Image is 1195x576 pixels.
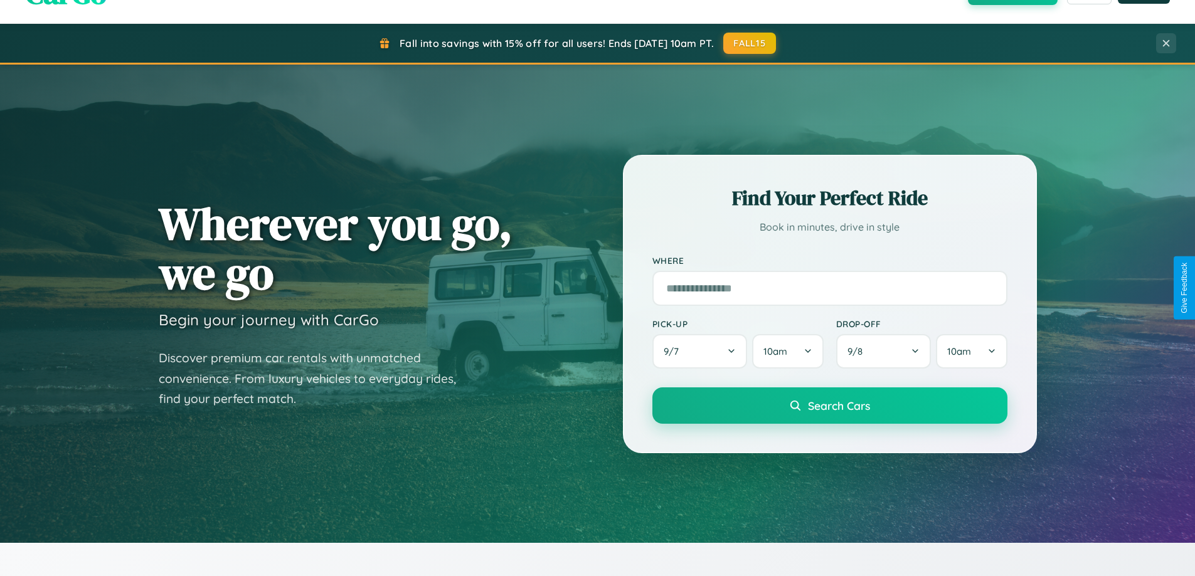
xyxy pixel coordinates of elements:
label: Drop-off [836,318,1007,329]
div: Give Feedback [1180,263,1189,313]
button: 10am [752,334,823,369]
span: 9 / 8 [847,345,869,357]
label: Where [652,255,1007,266]
button: 9/7 [652,334,748,369]
h3: Begin your journey with CarGo [159,310,379,329]
button: FALL15 [723,33,776,54]
span: 10am [947,345,971,357]
span: 10am [763,345,787,357]
button: 10am [936,334,1007,369]
span: 9 / 7 [664,345,685,357]
h1: Wherever you go, we go [159,199,513,298]
p: Book in minutes, drive in style [652,218,1007,236]
span: Fall into savings with 15% off for all users! Ends [DATE] 10am PT. [400,37,714,50]
p: Discover premium car rentals with unmatched convenience. From luxury vehicles to everyday rides, ... [159,348,472,409]
span: Search Cars [808,399,870,412]
button: 9/8 [836,334,932,369]
h2: Find Your Perfect Ride [652,184,1007,212]
label: Pick-up [652,318,824,329]
button: Search Cars [652,387,1007,424]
